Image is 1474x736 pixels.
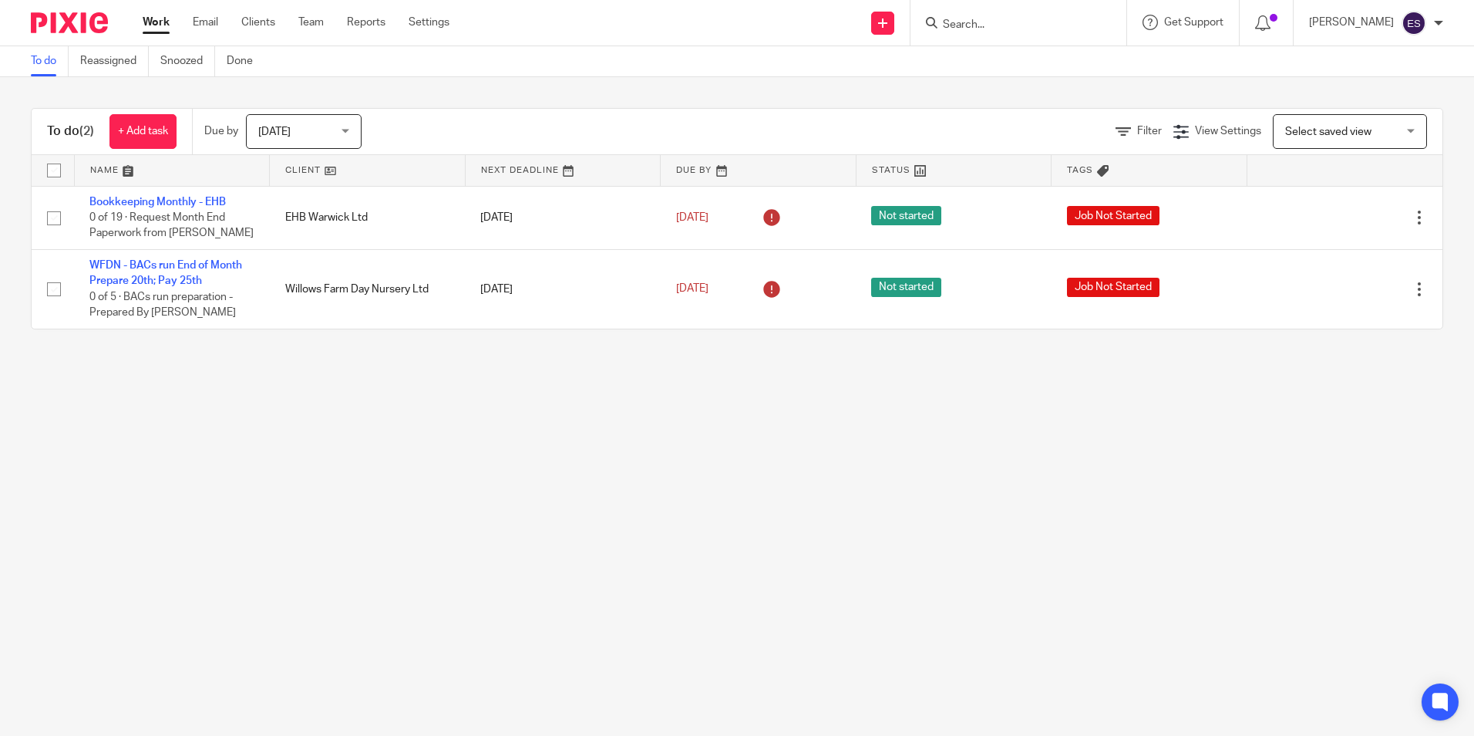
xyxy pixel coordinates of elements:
span: [DATE] [258,127,291,137]
a: Clients [241,15,275,30]
a: Snoozed [160,46,215,76]
p: [PERSON_NAME] [1309,15,1394,30]
span: Not started [871,206,941,225]
td: Willows Farm Day Nursery Ltd [270,249,466,328]
a: Done [227,46,264,76]
img: Pixie [31,12,108,33]
a: To do [31,46,69,76]
span: Select saved view [1285,127,1371,137]
span: Job Not Started [1067,206,1159,225]
img: svg%3E [1402,11,1426,35]
td: [DATE] [465,249,661,328]
a: Reports [347,15,385,30]
span: Not started [871,278,941,297]
span: View Settings [1195,126,1261,137]
a: Bookkeeping Monthly - EHB [89,197,226,208]
h1: To do [47,123,94,140]
span: 0 of 5 · BACs run preparation - Prepared By [PERSON_NAME] [89,292,236,319]
td: EHB Warwick Ltd [270,186,466,249]
input: Search [941,19,1080,32]
a: Team [298,15,324,30]
span: [DATE] [676,212,708,223]
a: Work [143,15,170,30]
a: Settings [409,15,449,30]
span: Get Support [1164,17,1223,28]
a: Email [193,15,218,30]
span: Filter [1137,126,1162,137]
td: [DATE] [465,186,661,249]
span: 0 of 19 · Request Month End Paperwork from [PERSON_NAME] [89,212,254,239]
a: + Add task [109,114,177,149]
a: WFDN - BACs run End of Month Prepare 20th; Pay 25th [89,260,242,286]
span: Job Not Started [1067,278,1159,297]
a: Reassigned [80,46,149,76]
p: Due by [204,123,238,139]
span: [DATE] [676,284,708,295]
span: (2) [79,125,94,137]
span: Tags [1067,166,1093,174]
